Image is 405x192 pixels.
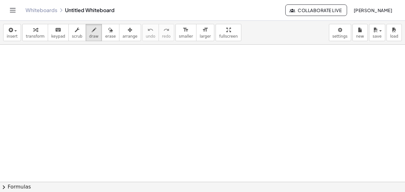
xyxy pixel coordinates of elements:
span: insert [7,34,18,39]
i: format_size [202,26,208,34]
span: save [373,34,381,39]
span: [PERSON_NAME] [353,7,392,13]
span: undo [146,34,155,39]
button: load [387,24,402,41]
button: scrub [68,24,86,41]
button: draw [86,24,102,41]
i: keyboard [55,26,61,34]
button: undoundo [142,24,159,41]
button: save [369,24,385,41]
button: format_sizesmaller [175,24,196,41]
a: Whiteboards [25,7,57,13]
span: arrange [123,34,138,39]
span: larger [200,34,211,39]
span: transform [26,34,45,39]
button: Collaborate Live [285,4,347,16]
span: fullscreen [219,34,238,39]
span: draw [89,34,99,39]
button: Toggle navigation [8,5,18,15]
button: transform [22,24,48,41]
i: undo [147,26,153,34]
span: redo [162,34,171,39]
span: Collaborate Live [291,7,342,13]
button: new [352,24,368,41]
button: format_sizelarger [196,24,214,41]
span: settings [332,34,348,39]
button: keyboardkeypad [48,24,69,41]
button: erase [102,24,119,41]
span: keypad [51,34,65,39]
span: scrub [72,34,82,39]
span: load [390,34,398,39]
button: settings [329,24,351,41]
button: arrange [119,24,141,41]
i: redo [163,26,169,34]
button: [PERSON_NAME] [348,4,397,16]
span: smaller [179,34,193,39]
span: erase [105,34,116,39]
button: fullscreen [216,24,241,41]
i: format_size [183,26,189,34]
button: redoredo [159,24,174,41]
span: new [356,34,364,39]
button: insert [3,24,21,41]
